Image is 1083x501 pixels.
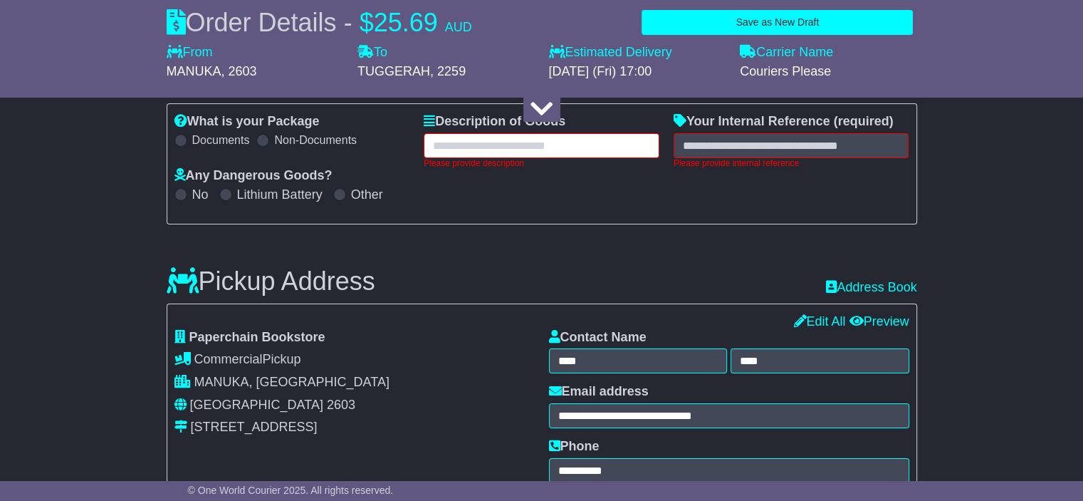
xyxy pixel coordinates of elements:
[194,352,263,366] span: Commercial
[825,280,916,296] a: Address Book
[549,439,600,455] label: Phone
[357,45,387,61] label: To
[174,352,535,368] div: Pickup
[549,45,726,61] label: Estimated Delivery
[793,314,845,329] a: Edit All
[174,168,333,184] label: Any Dangerous Goods?
[674,158,909,168] div: Please provide internal reference
[167,64,221,78] span: MANUKA
[360,8,374,37] span: $
[549,64,726,80] div: [DATE] (Fri) 17:00
[221,64,257,78] span: , 2603
[740,64,917,80] div: Couriers Please
[549,330,647,346] label: Contact Name
[167,267,375,296] h3: Pickup Address
[191,420,318,435] div: [STREET_ADDRESS]
[188,485,394,496] span: © One World Courier 2025. All rights reserved.
[192,187,209,203] label: No
[167,7,472,38] div: Order Details -
[374,8,438,37] span: 25.69
[174,114,320,130] label: What is your Package
[357,64,430,78] span: TUGGERAH
[327,398,355,412] span: 2603
[351,187,383,203] label: Other
[549,384,649,400] label: Email address
[274,133,357,147] label: Non-Documents
[849,314,909,329] a: Preview
[430,64,466,78] span: , 2259
[189,330,325,344] span: Paperchain Bookstore
[190,398,323,412] span: [GEOGRAPHIC_DATA]
[167,45,213,61] label: From
[740,45,833,61] label: Carrier Name
[642,10,913,35] button: Save as New Draft
[192,133,250,147] label: Documents
[194,375,389,389] span: MANUKA, [GEOGRAPHIC_DATA]
[424,158,659,168] div: Please provide description
[445,20,472,34] span: AUD
[237,187,323,203] label: Lithium Battery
